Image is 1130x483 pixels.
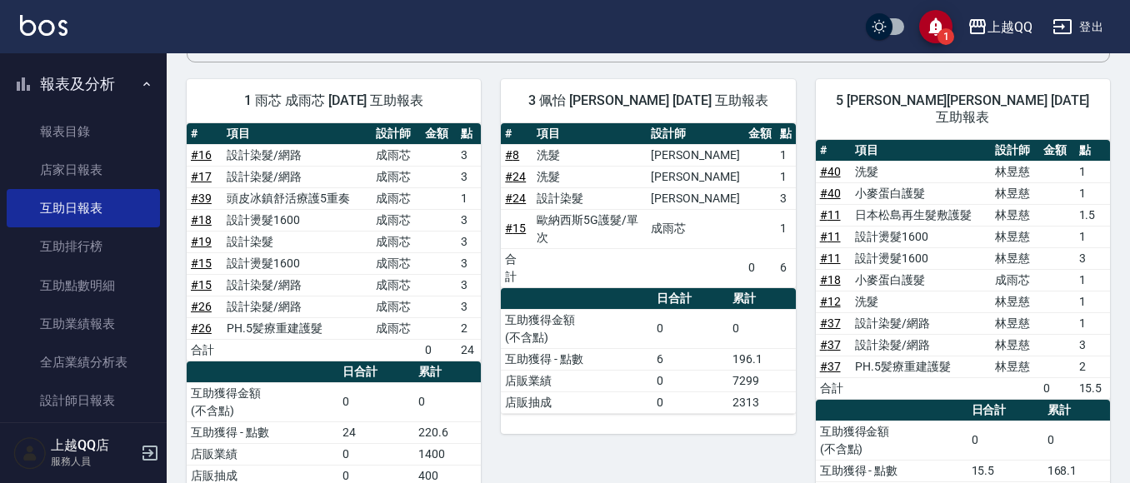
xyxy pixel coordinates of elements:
a: #24 [505,192,526,205]
td: 0 [1039,377,1075,399]
td: 3 [776,187,796,209]
td: 設計燙髮1600 [222,209,372,231]
td: 洗髮 [532,144,647,166]
th: 日合計 [338,361,414,383]
span: 3 佩怡 [PERSON_NAME] [DATE] 互助報表 [521,92,775,109]
td: 0 [652,391,728,413]
td: 1 [1075,182,1110,204]
td: 220.6 [414,421,481,443]
a: #15 [191,256,212,270]
a: 全店業績分析表 [7,343,160,381]
a: 互助點數明細 [7,266,160,305]
td: 0 [652,309,728,348]
a: #8 [505,148,519,162]
a: #26 [191,321,212,335]
a: #26 [191,300,212,313]
td: 合計 [816,377,852,399]
th: 設計師 [991,140,1039,162]
a: 互助日報表 [7,189,160,227]
a: #17 [191,170,212,183]
td: 15.5 [1075,377,1110,399]
a: 設計師日報表 [7,381,160,420]
th: # [501,123,532,145]
td: 小麥蛋白護髮 [851,269,991,291]
button: save [919,10,952,43]
table: a dense table [501,288,795,414]
div: 上越QQ [987,17,1032,37]
td: 3 [1075,334,1110,356]
td: 1 [776,144,796,166]
td: 設計染髮 [532,187,647,209]
a: #40 [820,187,841,200]
table: a dense table [816,140,1110,400]
td: 互助獲得 - 點數 [816,460,967,481]
td: 成雨芯 [372,317,421,339]
th: 設計師 [647,123,743,145]
td: 1 [1075,226,1110,247]
a: #11 [820,251,841,265]
td: 1 [1075,291,1110,312]
td: 設計染髮/網路 [222,166,372,187]
a: #39 [191,192,212,205]
td: 林昱慈 [991,291,1039,312]
th: 日合計 [967,400,1043,421]
td: 0 [338,382,414,421]
th: 項目 [222,123,372,145]
p: 服務人員 [51,454,136,469]
td: 6 [652,348,728,370]
td: [PERSON_NAME] [647,144,743,166]
td: 7299 [728,370,795,391]
td: 成雨芯 [647,209,743,248]
td: 設計染髮/網路 [222,144,372,166]
td: 3 [457,166,481,187]
td: 3 [457,231,481,252]
td: [PERSON_NAME] [647,166,743,187]
td: 1 [776,209,796,248]
td: 設計染髮/網路 [222,274,372,296]
span: 1 雨芯 成雨芯 [DATE] 互助報表 [207,92,461,109]
td: 成雨芯 [372,166,421,187]
td: 日本松島再生髮敷護髮 [851,204,991,226]
td: 林昱慈 [991,182,1039,204]
a: #15 [191,278,212,291]
a: 互助業績報表 [7,305,160,343]
td: 0 [338,443,414,465]
td: 店販業績 [187,443,338,465]
td: 2 [457,317,481,339]
td: 設計燙髮1600 [222,252,372,274]
td: 168.1 [1043,460,1110,481]
a: 設計師業績分析表 [7,421,160,459]
td: 成雨芯 [991,269,1039,291]
a: #24 [505,170,526,183]
td: 互助獲得 - 點數 [501,348,652,370]
td: 店販業績 [501,370,652,391]
table: a dense table [187,123,481,361]
td: PH.5髪療重建護髮 [851,356,991,377]
td: 合計 [501,248,532,287]
td: 成雨芯 [372,296,421,317]
td: 合計 [187,339,222,361]
td: 成雨芯 [372,187,421,209]
td: 0 [414,382,481,421]
th: 累計 [414,361,481,383]
td: 設計染髮 [222,231,372,252]
td: 0 [967,421,1043,460]
a: #16 [191,148,212,162]
td: 1 [776,166,796,187]
td: 林昱慈 [991,334,1039,356]
td: 林昱慈 [991,356,1039,377]
a: #11 [820,208,841,222]
td: 互助獲得金額 (不含點) [187,382,338,421]
td: 頭皮冰鎮舒活療護5重奏 [222,187,372,209]
td: 1 [457,187,481,209]
td: 0 [421,339,457,361]
td: 1.5 [1075,204,1110,226]
table: a dense table [501,123,795,288]
button: 登出 [1046,12,1110,42]
td: 15.5 [967,460,1043,481]
a: 店家日報表 [7,151,160,189]
th: 金額 [744,123,776,145]
td: 互助獲得金額 (不含點) [816,421,967,460]
th: 設計師 [372,123,421,145]
a: #18 [820,273,841,286]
